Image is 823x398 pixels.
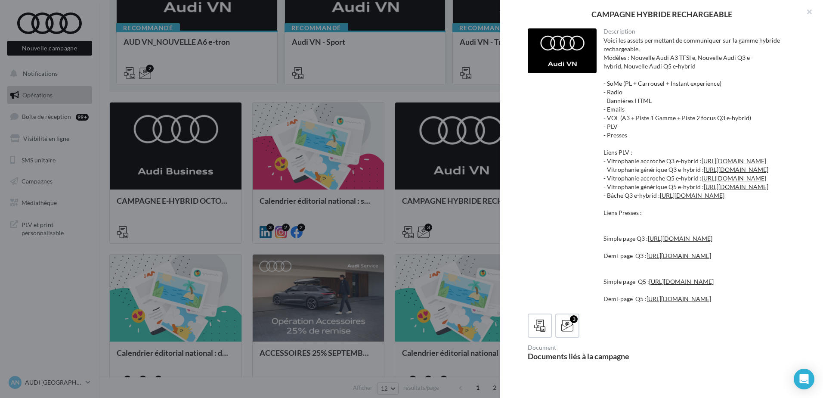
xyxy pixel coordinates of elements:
[603,28,796,34] div: Description
[649,278,714,285] a: [URL][DOMAIN_NAME]
[660,192,724,199] a: [URL][DOMAIN_NAME]
[528,345,662,351] div: Document
[528,352,662,360] div: Documents liés à la campagne
[570,315,578,323] div: 3
[704,183,768,190] a: [URL][DOMAIN_NAME]
[704,166,768,173] a: [URL][DOMAIN_NAME]
[702,157,766,165] a: [URL][DOMAIN_NAME]
[647,295,711,302] a: [URL][DOMAIN_NAME]
[794,369,814,389] div: Open Intercom Messenger
[603,36,796,303] div: Voici les assets permettant de communiquer sur la gamme hybride rechargeable. Modèles : Nouvelle ...
[647,252,711,259] a: [URL][DOMAIN_NAME]
[648,235,712,242] a: [URL][DOMAIN_NAME]
[702,174,766,182] a: [URL][DOMAIN_NAME]
[514,10,809,18] div: CAMPAGNE HYBRIDE RECHARGEABLE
